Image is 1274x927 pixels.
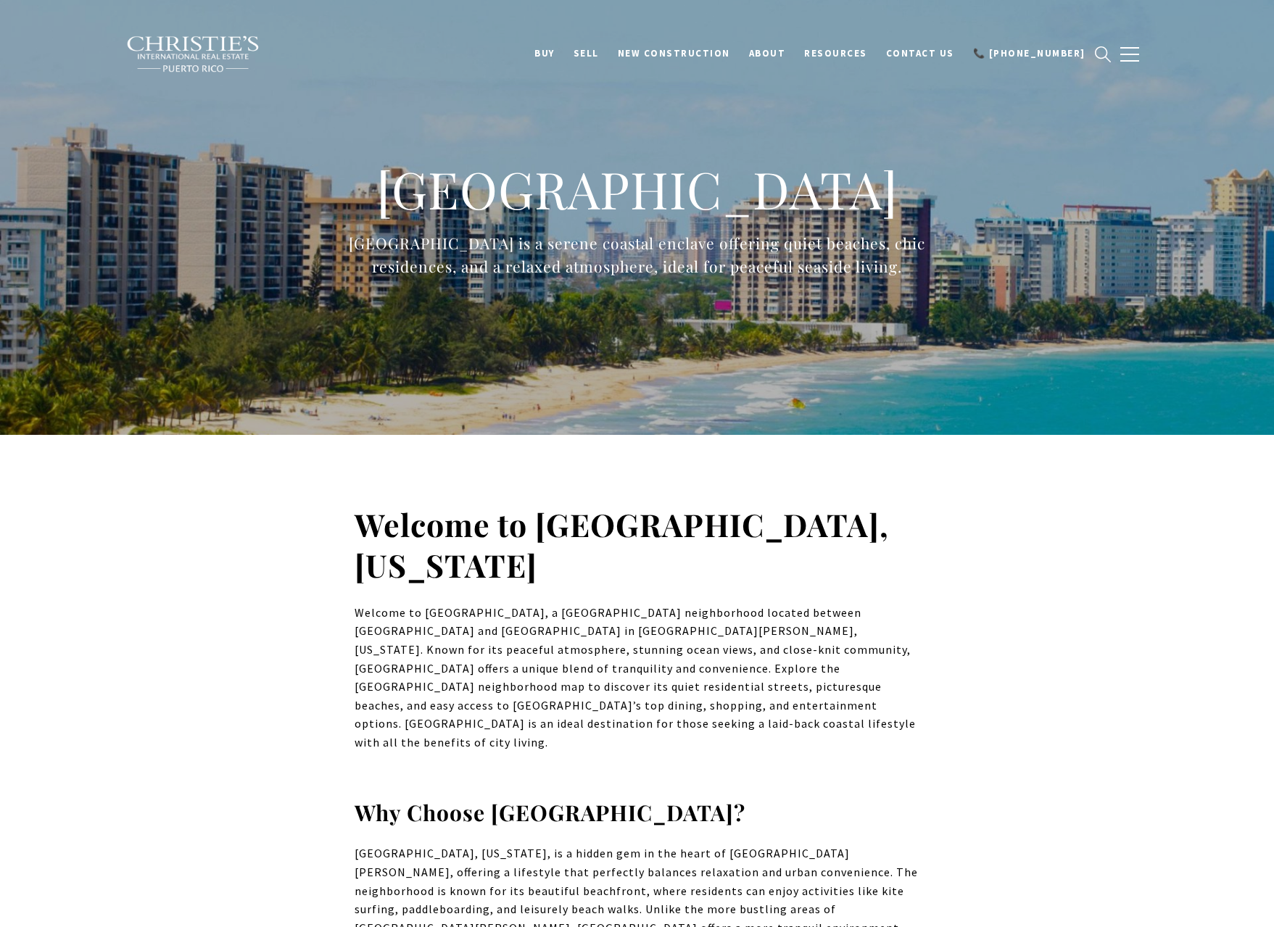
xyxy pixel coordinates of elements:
strong: Welcome to [GEOGRAPHIC_DATA], [US_STATE] [355,503,889,586]
a: BUY [525,40,564,67]
a: New Construction [608,40,740,67]
a: SELL [564,40,608,67]
img: Christie's International Real Estate black text logo [126,36,261,73]
h1: [GEOGRAPHIC_DATA] [326,157,949,221]
a: About [740,40,795,67]
a: Resources [795,40,877,67]
a: 📞 [PHONE_NUMBER] [964,40,1095,67]
span: Contact Us [886,47,954,59]
span: 📞 [PHONE_NUMBER] [973,47,1085,59]
p: Welcome to [GEOGRAPHIC_DATA], a [GEOGRAPHIC_DATA] neighborhood located between [GEOGRAPHIC_DATA] ... [355,604,920,752]
div: [GEOGRAPHIC_DATA] is a serene coastal enclave offering quiet beaches, chic residences, and a rela... [326,232,949,278]
span: New Construction [618,47,730,59]
strong: Why Choose [GEOGRAPHIC_DATA]? [355,798,745,827]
